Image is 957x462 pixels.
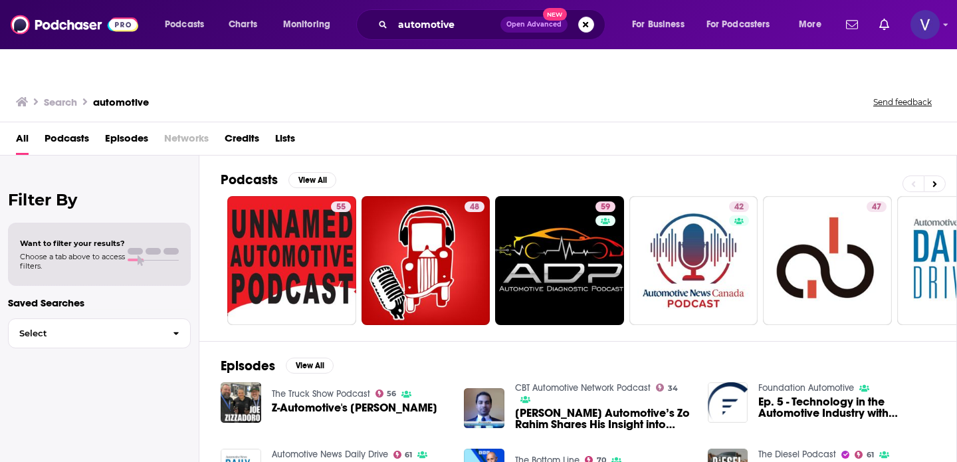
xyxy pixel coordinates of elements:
[221,172,278,188] h2: Podcasts
[8,296,191,309] p: Saved Searches
[8,190,191,209] h2: Filter By
[272,402,437,413] span: Z-Automotive's [PERSON_NAME]
[910,10,940,39] img: User Profile
[227,196,356,325] a: 55
[20,252,125,271] span: Choose a tab above to access filters.
[595,201,615,212] a: 59
[515,407,692,430] a: Cox Automotive’s Zo Rahim Shares His Insight into Retail Automotive Results for March
[272,388,370,400] a: The Truck Show Podcast
[336,201,346,214] span: 55
[274,14,348,35] button: open menu
[156,14,221,35] button: open menu
[164,128,209,155] span: Networks
[275,128,295,155] a: Lists
[758,396,935,419] a: Ep. 5 - Technology in the Automotive Industry with Foundation Automotive and Cox Automotive
[93,96,149,108] h3: automotive
[867,452,874,458] span: 61
[405,452,412,458] span: 61
[841,13,863,36] a: Show notifications dropdown
[44,96,77,108] h3: Search
[8,318,191,348] button: Select
[515,407,692,430] span: [PERSON_NAME] Automotive’s Zo Rahim Shares His Insight into Retail Automotive Results for March
[506,21,562,28] span: Open Advanced
[799,15,821,34] span: More
[362,196,490,325] a: 48
[220,14,265,35] a: Charts
[629,196,758,325] a: 42
[387,391,396,397] span: 56
[601,201,610,214] span: 59
[867,201,887,212] a: 47
[20,239,125,248] span: Want to filter your results?
[369,9,618,40] div: Search podcasts, credits, & more...
[221,382,261,423] img: Z-Automotive's Joe Zizzadoro
[734,201,744,214] span: 42
[495,196,624,325] a: 59
[543,8,567,21] span: New
[465,201,484,212] a: 48
[869,96,936,108] button: Send feedback
[286,358,334,374] button: View All
[500,17,568,33] button: Open AdvancedNew
[623,14,701,35] button: open menu
[708,382,748,423] img: Ep. 5 - Technology in the Automotive Industry with Foundation Automotive and Cox Automotive
[229,15,257,34] span: Charts
[872,201,881,214] span: 47
[668,386,678,392] span: 34
[393,451,413,459] a: 61
[393,14,500,35] input: Search podcasts, credits, & more...
[758,396,935,419] span: Ep. 5 - Technology in the Automotive Industry with Foundation Automotive and [PERSON_NAME] Automo...
[470,201,479,214] span: 48
[288,172,336,188] button: View All
[225,128,259,155] a: Credits
[910,10,940,39] span: Logged in as victoria.wilson
[632,15,685,34] span: For Business
[656,384,678,392] a: 34
[758,449,836,460] a: The Diesel Podcast
[855,451,874,459] a: 61
[790,14,838,35] button: open menu
[221,358,334,374] a: EpisodesView All
[515,382,651,394] a: CBT Automotive Network Podcast
[698,14,790,35] button: open menu
[9,329,162,338] span: Select
[283,15,330,34] span: Monitoring
[221,358,275,374] h2: Episodes
[165,15,204,34] span: Podcasts
[464,388,504,429] img: Cox Automotive’s Zo Rahim Shares His Insight into Retail Automotive Results for March
[272,449,388,460] a: Automotive News Daily Drive
[763,196,892,325] a: 47
[910,10,940,39] button: Show profile menu
[11,12,138,37] img: Podchaser - Follow, Share and Rate Podcasts
[45,128,89,155] a: Podcasts
[16,128,29,155] a: All
[105,128,148,155] a: Episodes
[221,172,336,188] a: PodcastsView All
[331,201,351,212] a: 55
[272,402,437,413] a: Z-Automotive's Joe Zizzadoro
[706,15,770,34] span: For Podcasters
[758,382,854,394] a: Foundation Automotive
[874,13,895,36] a: Show notifications dropdown
[729,201,749,212] a: 42
[375,390,397,398] a: 56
